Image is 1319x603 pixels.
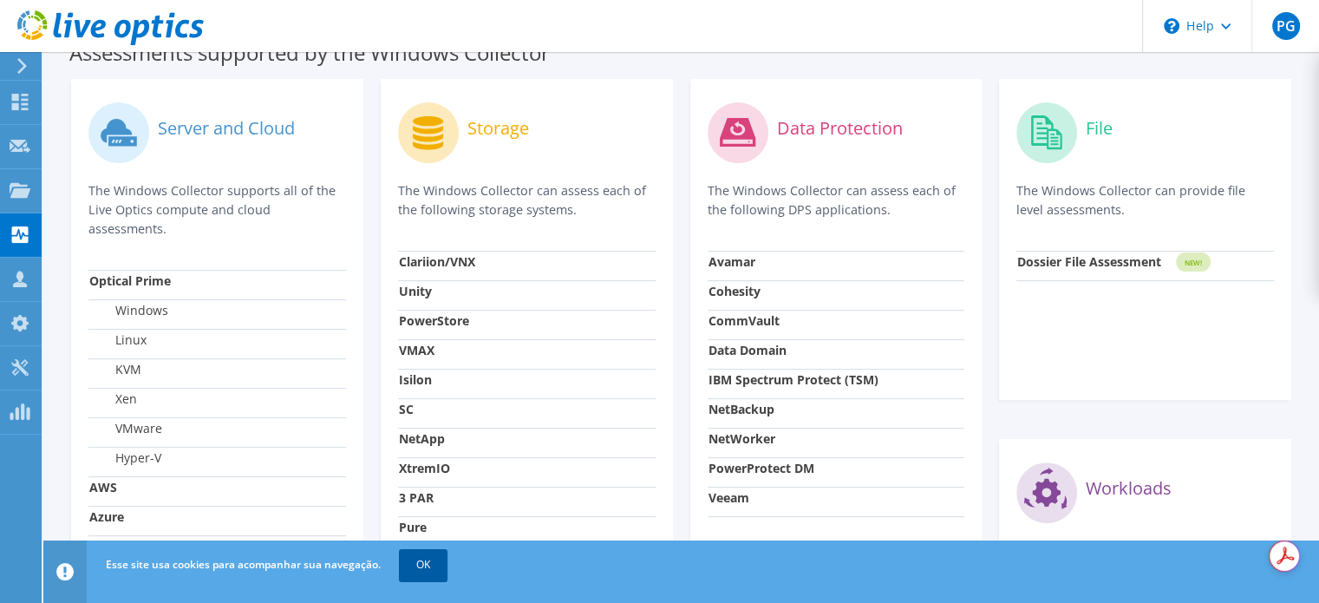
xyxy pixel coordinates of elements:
[89,361,141,378] label: KVM
[89,302,168,319] label: Windows
[89,479,117,495] strong: AWS
[708,401,774,417] strong: NetBackup
[708,430,775,447] strong: NetWorker
[399,549,447,580] a: OK
[399,430,445,447] strong: NetApp
[708,312,780,329] strong: CommVault
[399,489,434,506] strong: 3 PAR
[88,181,346,239] p: The Windows Collector supports all of the Live Optics compute and cloud assessments.
[89,449,161,467] label: Hyper-V
[399,342,434,358] strong: VMAX
[89,331,147,349] label: Linux
[708,181,965,220] p: The Windows Collector can assess each of the following DPS applications.
[158,120,295,137] label: Server and Cloud
[708,253,755,270] strong: Avamar
[1164,18,1179,34] svg: \n
[708,371,878,388] strong: IBM Spectrum Protect (TSM)
[708,342,787,358] strong: Data Domain
[1086,120,1113,137] label: File
[399,401,414,417] strong: SC
[777,120,903,137] label: Data Protection
[399,283,432,299] strong: Unity
[399,312,469,329] strong: PowerStore
[399,253,475,270] strong: Clariion/VNX
[399,371,432,388] strong: Isilon
[398,181,656,220] p: The Windows Collector can assess each of the following storage systems.
[106,557,381,572] span: Esse site usa cookies para acompanhar sua navegação.
[89,420,162,437] label: VMware
[708,283,761,299] strong: Cohesity
[1086,480,1172,497] label: Workloads
[89,272,171,289] strong: Optical Prime
[399,460,450,476] strong: XtremIO
[708,489,749,506] strong: Veeam
[1272,12,1300,40] span: PG
[89,390,137,408] label: Xen
[1016,181,1274,220] p: The Windows Collector can provide file level assessments.
[1017,253,1161,270] strong: Dossier File Assessment
[708,460,814,476] strong: PowerProtect DM
[69,44,550,62] label: Assessments supported by the Windows Collector
[89,508,124,525] strong: Azure
[89,538,137,554] strong: Nutanix
[467,120,529,137] label: Storage
[399,519,427,535] strong: Pure
[1185,258,1202,267] tspan: NEW!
